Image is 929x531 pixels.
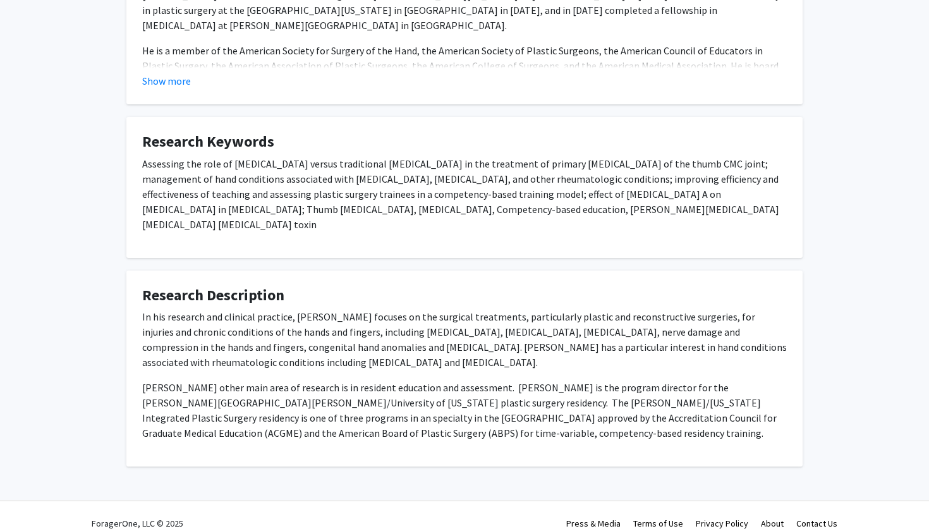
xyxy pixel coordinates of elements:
h4: Research Description [142,286,787,305]
p: In his research and clinical practice, [PERSON_NAME] focuses on the surgical treatments, particul... [142,309,787,370]
p: He is a member of the American Society for Surgery of the Hand, the American Society of Plastic S... [142,43,787,88]
h4: Research Keywords [142,133,787,151]
a: Contact Us [796,518,837,529]
a: Terms of Use [633,518,683,529]
a: Press & Media [566,518,621,529]
button: Show more [142,73,191,88]
p: [PERSON_NAME] other main area of research is in resident education and assessment. [PERSON_NAME] ... [142,380,787,441]
p: Assessing the role of [MEDICAL_DATA] versus traditional [MEDICAL_DATA] in the treatment of primar... [142,156,787,232]
iframe: Chat [9,474,54,522]
a: About [761,518,784,529]
a: Privacy Policy [696,518,748,529]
